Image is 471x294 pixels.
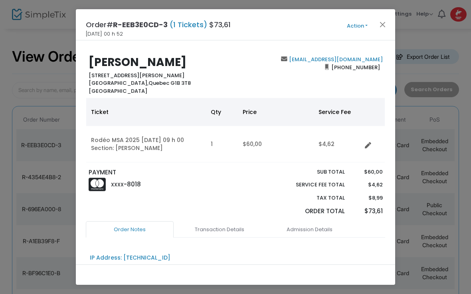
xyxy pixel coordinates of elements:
[277,207,345,216] p: Order Total
[89,79,148,87] span: [GEOGRAPHIC_DATA],
[265,221,353,238] a: Admission Details
[277,194,345,202] p: Tax Total
[86,221,174,238] a: Order Notes
[206,126,238,162] td: 1
[89,54,186,70] b: [PERSON_NAME]
[89,72,191,95] b: [STREET_ADDRESS][PERSON_NAME] Quebec G1B 3T8 [GEOGRAPHIC_DATA]
[314,126,362,162] td: $4,62
[124,180,141,188] span: -8018
[176,221,263,238] a: Transaction Details
[238,126,314,162] td: $60,00
[333,22,381,30] button: Action
[86,19,231,30] h4: Order# $73,61
[86,126,206,162] td: Rodéo MSA 2025 [DATE] 09 h 00 Section: [PERSON_NAME]
[314,98,362,126] th: Service Fee
[86,98,206,126] th: Ticket
[86,30,123,38] span: [DATE] 00 h 52
[277,168,345,176] p: Sub total
[168,20,209,30] span: (1 Tickets)
[352,168,382,176] p: $60,00
[378,19,388,30] button: Close
[113,20,168,30] span: R-EEB3E0CD-3
[329,61,383,74] span: [PHONE_NUMBER]
[86,98,385,162] div: Data table
[206,98,238,126] th: Qty
[238,98,314,126] th: Price
[111,181,124,188] span: XXXX
[277,181,345,189] p: Service Fee Total
[287,56,383,63] a: [EMAIL_ADDRESS][DOMAIN_NAME]
[352,181,382,189] p: $4,62
[90,254,170,262] div: IP Address: [TECHNICAL_ID]
[89,168,232,177] p: PAYMENT
[352,194,382,202] p: $8,99
[352,207,382,216] p: $73,61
